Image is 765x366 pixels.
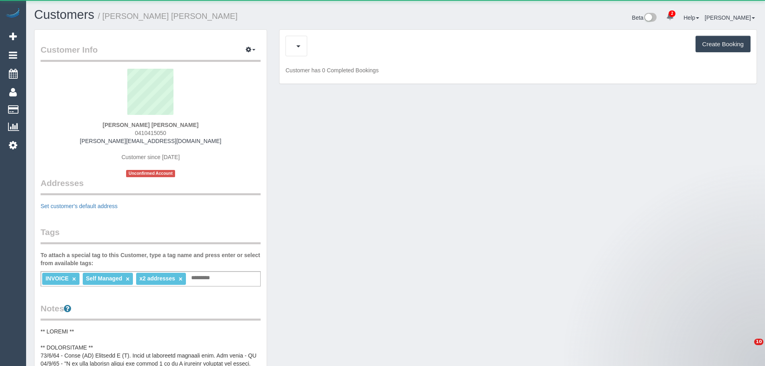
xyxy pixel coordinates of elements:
[86,275,122,282] span: Self Managed
[643,13,657,23] img: New interface
[754,339,763,345] span: 10
[41,303,261,321] legend: Notes
[121,154,180,160] span: Customer since [DATE]
[41,203,118,209] a: Set customer's default address
[41,226,261,244] legend: Tags
[632,14,657,21] a: Beta
[139,275,175,282] span: x2 addresses
[126,276,129,282] a: ×
[41,44,261,62] legend: Customer Info
[126,170,175,177] span: Unconfirmed Account
[80,138,221,144] a: [PERSON_NAME][EMAIL_ADDRESS][DOMAIN_NAME]
[738,339,757,358] iframe: Intercom live chat
[662,8,678,26] a: 2
[696,36,751,53] button: Create Booking
[669,10,675,17] span: 2
[45,275,69,282] span: INVOICE
[286,66,751,74] p: Customer has 0 Completed Bookings
[683,14,699,21] a: Help
[41,251,261,267] label: To attach a special tag to this Customer, type a tag name and press enter or select from availabl...
[34,8,94,22] a: Customers
[135,130,166,136] span: 0410415050
[72,276,76,282] a: ×
[179,276,182,282] a: ×
[5,8,21,19] img: Automaid Logo
[98,12,238,20] small: / [PERSON_NAME] [PERSON_NAME]
[103,122,199,128] strong: [PERSON_NAME] [PERSON_NAME]
[705,14,755,21] a: [PERSON_NAME]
